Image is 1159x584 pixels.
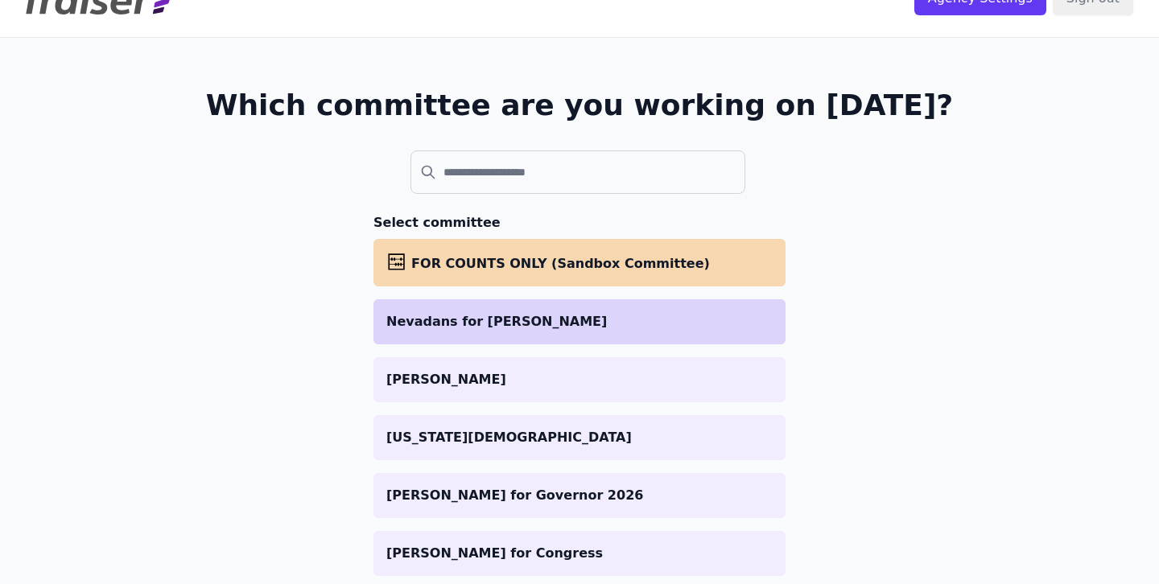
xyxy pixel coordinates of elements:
span: FOR COUNTS ONLY (Sandbox Committee) [411,256,710,271]
p: [PERSON_NAME] for Governor 2026 [386,486,773,505]
p: [US_STATE][DEMOGRAPHIC_DATA] [386,428,773,447]
p: Nevadans for [PERSON_NAME] [386,312,773,331]
a: [PERSON_NAME] for Congress [373,531,786,576]
a: Nevadans for [PERSON_NAME] [373,299,786,344]
a: [PERSON_NAME] for Governor 2026 [373,473,786,518]
h3: Select committee [373,213,786,232]
a: FOR COUNTS ONLY (Sandbox Committee) [373,239,786,286]
p: [PERSON_NAME] for Congress [386,544,773,563]
p: [PERSON_NAME] [386,370,773,389]
h1: Which committee are you working on [DATE]? [206,89,954,121]
a: [US_STATE][DEMOGRAPHIC_DATA] [373,415,786,460]
a: [PERSON_NAME] [373,357,786,402]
